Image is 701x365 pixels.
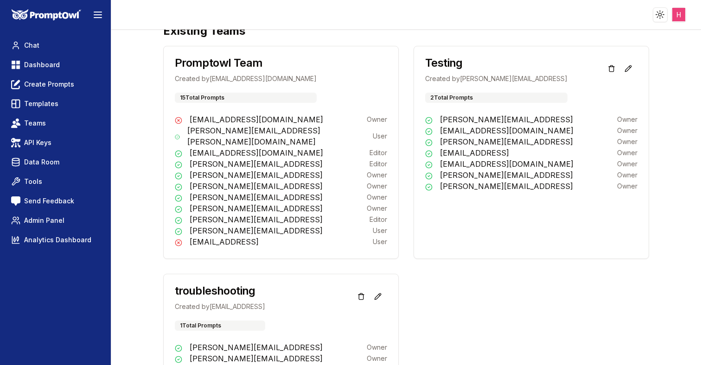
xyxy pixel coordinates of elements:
[7,154,103,170] a: Data Room
[440,114,573,125] p: [PERSON_NAME][EMAIL_ADDRESS]
[7,134,103,151] a: API Keys
[425,93,567,103] div: 2 Total Prompts
[190,192,323,203] p: [PERSON_NAME][EMAIL_ADDRESS]
[367,115,387,124] p: Owner
[175,285,265,296] h3: troubleshooting
[425,57,567,69] h3: Testing
[367,354,387,363] p: Owner
[7,232,103,248] a: Analytics Dashboard
[190,147,323,158] p: [EMAIL_ADDRESS][DOMAIN_NAME]
[163,24,245,38] h1: Existing Teams
[190,114,323,125] p: [EMAIL_ADDRESS][DOMAIN_NAME]
[24,196,74,206] span: Send Feedback
[672,8,686,21] img: ACg8ocJJXoBNX9W-FjmgwSseULRJykJmqCZYzqgfQpEi3YodQgNtRg=s96-c
[187,125,373,147] p: [PERSON_NAME][EMAIL_ADDRESS][PERSON_NAME][DOMAIN_NAME]
[175,321,265,331] div: 1 Total Prompts
[617,148,637,157] p: Owner
[24,235,91,245] span: Analytics Dashboard
[7,173,103,190] a: Tools
[190,342,323,353] p: [PERSON_NAME][EMAIL_ADDRESS]
[425,74,567,83] p: Created by [PERSON_NAME][EMAIL_ADDRESS]
[7,95,103,112] a: Templates
[617,115,637,124] p: Owner
[7,212,103,229] a: Admin Panel
[175,93,317,103] div: 15 Total Prompts
[12,9,81,21] img: PromptOwl
[373,132,387,141] p: User
[24,41,39,50] span: Chat
[440,170,573,181] p: [PERSON_NAME][EMAIL_ADDRESS]
[370,215,387,224] p: Editor
[617,170,637,180] p: Owner
[24,157,59,167] span: Data Room
[190,236,259,247] p: [EMAIL_ADDRESS]
[24,99,58,108] span: Templates
[367,182,387,191] p: Owner
[190,181,323,192] p: [PERSON_NAME][EMAIL_ADDRESS]
[367,193,387,202] p: Owner
[440,125,574,136] p: [EMAIL_ADDRESS][DOMAIN_NAME]
[617,126,637,135] p: Owner
[7,37,103,54] a: Chat
[370,148,387,157] p: Editor
[617,159,637,169] p: Owner
[175,57,317,69] h3: Promptowl Team
[24,138,51,147] span: API Keys
[7,76,103,93] a: Create Prompts
[24,177,42,186] span: Tools
[7,193,103,209] a: Send Feedback
[440,147,509,158] p: [EMAIL_ADDRESS]
[175,302,265,311] p: Created by [EMAIL_ADDRESS]
[190,158,323,170] p: [PERSON_NAME][EMAIL_ADDRESS]
[367,343,387,352] p: Owner
[370,159,387,169] p: Editor
[440,181,573,192] p: [PERSON_NAME][EMAIL_ADDRESS]
[440,136,573,147] p: [PERSON_NAME][EMAIL_ADDRESS]
[24,119,46,128] span: Teams
[190,214,323,225] p: [PERSON_NAME][EMAIL_ADDRESS]
[7,115,103,132] a: Teams
[190,225,323,236] p: [PERSON_NAME][EMAIL_ADDRESS]
[617,182,637,191] p: Owner
[24,80,74,89] span: Create Prompts
[617,137,637,146] p: Owner
[367,204,387,213] p: Owner
[373,226,387,235] p: User
[175,74,317,83] p: Created by [EMAIL_ADDRESS][DOMAIN_NAME]
[373,237,387,246] p: User
[11,196,20,206] img: feedback
[367,170,387,180] p: Owner
[190,353,323,364] p: [PERSON_NAME][EMAIL_ADDRESS]
[24,216,64,225] span: Admin Panel
[440,158,574,170] p: [EMAIL_ADDRESS][DOMAIN_NAME]
[24,60,60,69] span: Dashboard
[7,57,103,73] a: Dashboard
[190,203,323,214] p: [PERSON_NAME][EMAIL_ADDRESS]
[190,170,323,181] p: [PERSON_NAME][EMAIL_ADDRESS]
